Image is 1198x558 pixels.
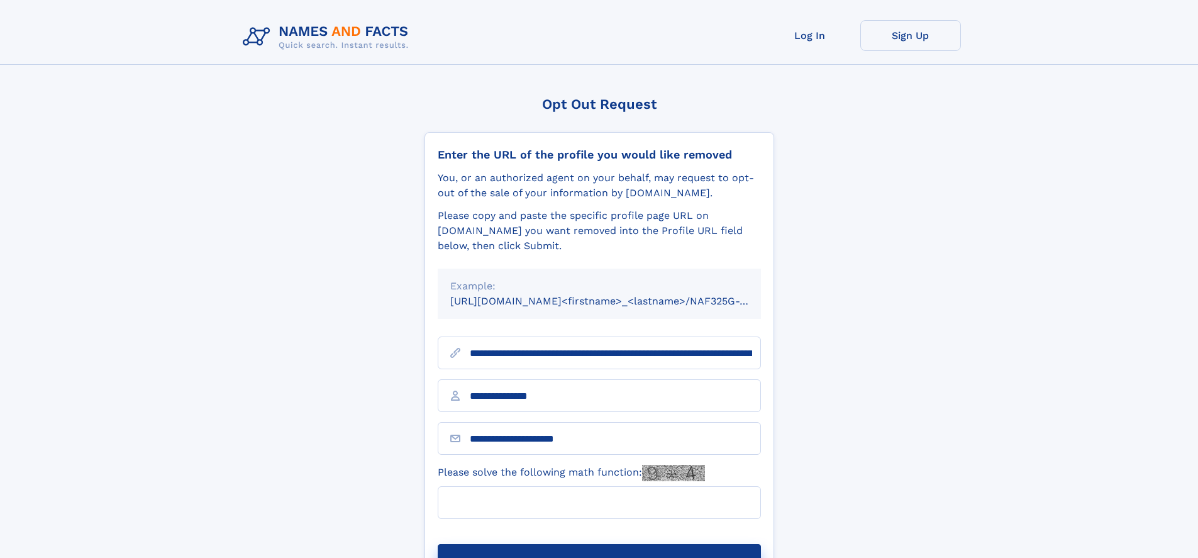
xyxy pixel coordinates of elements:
label: Please solve the following math function: [438,465,705,481]
a: Sign Up [860,20,961,51]
div: Opt Out Request [424,96,774,112]
small: [URL][DOMAIN_NAME]<firstname>_<lastname>/NAF325G-xxxxxxxx [450,295,785,307]
div: Example: [450,279,748,294]
div: You, or an authorized agent on your behalf, may request to opt-out of the sale of your informatio... [438,170,761,201]
div: Enter the URL of the profile you would like removed [438,148,761,162]
a: Log In [760,20,860,51]
div: Please copy and paste the specific profile page URL on [DOMAIN_NAME] you want removed into the Pr... [438,208,761,254]
img: Logo Names and Facts [238,20,419,54]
